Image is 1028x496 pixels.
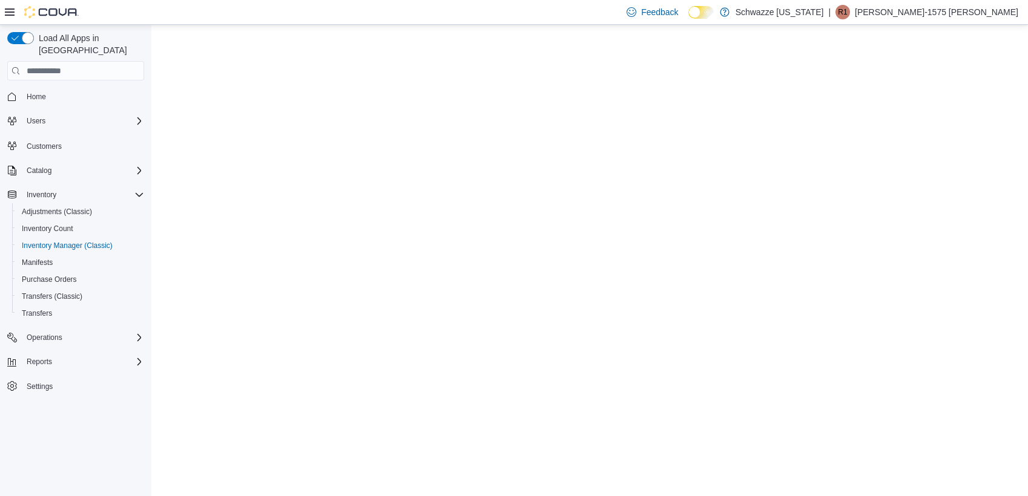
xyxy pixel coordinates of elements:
span: Users [22,114,144,128]
span: Operations [22,330,144,345]
a: Manifests [17,255,58,270]
a: Transfers (Classic) [17,289,87,304]
button: Catalog [22,163,56,178]
button: Inventory Manager (Classic) [12,237,149,254]
span: Settings [27,382,53,391]
button: Users [2,113,149,129]
span: Reports [27,357,52,367]
span: Catalog [27,166,51,175]
span: Home [27,92,46,102]
span: Transfers (Classic) [22,292,82,301]
a: Customers [22,139,67,154]
a: Inventory Manager (Classic) [17,238,117,253]
button: Manifests [12,254,149,271]
span: Catalog [22,163,144,178]
button: Operations [2,329,149,346]
span: Reports [22,354,144,369]
nav: Complex example [7,83,144,426]
a: Settings [22,379,58,394]
span: Load All Apps in [GEOGRAPHIC_DATA] [34,32,144,56]
span: Customers [22,138,144,153]
button: Reports [22,354,57,369]
span: Manifests [22,258,53,267]
img: Cova [24,6,79,18]
span: Home [22,89,144,104]
button: Inventory [2,186,149,203]
button: Customers [2,137,149,154]
button: Purchase Orders [12,271,149,288]
button: Transfers (Classic) [12,288,149,305]
span: Inventory Count [17,221,144,236]
span: Adjustments (Classic) [17,204,144,219]
a: Home [22,90,51,104]
button: Inventory [22,188,61,202]
button: Settings [2,377,149,395]
button: Inventory Count [12,220,149,237]
span: R1 [838,5,847,19]
span: Settings [22,379,144,394]
button: Catalog [2,162,149,179]
button: Transfers [12,305,149,322]
button: Home [2,88,149,105]
button: Users [22,114,50,128]
button: Operations [22,330,67,345]
a: Inventory Count [17,221,78,236]
span: Transfers [17,306,144,321]
p: Schwazze [US_STATE] [736,5,824,19]
p: [PERSON_NAME]-1575 [PERSON_NAME] [855,5,1018,19]
span: Inventory Count [22,224,73,233]
p: | [828,5,831,19]
span: Inventory Manager (Classic) [22,241,113,250]
span: Operations [27,333,62,342]
span: Purchase Orders [22,275,77,284]
span: Users [27,116,45,126]
span: Customers [27,142,62,151]
input: Dark Mode [688,6,714,19]
span: Purchase Orders [17,272,144,287]
a: Adjustments (Classic) [17,204,97,219]
span: Inventory [27,190,56,200]
span: Feedback [641,6,678,18]
span: Inventory Manager (Classic) [17,238,144,253]
button: Reports [2,353,149,370]
a: Transfers [17,306,57,321]
button: Adjustments (Classic) [12,203,149,220]
span: Transfers (Classic) [17,289,144,304]
span: Transfers [22,308,52,318]
span: Adjustments (Classic) [22,207,92,217]
div: Rebecca-1575 Pietz [835,5,850,19]
span: Inventory [22,188,144,202]
span: Manifests [17,255,144,270]
a: Purchase Orders [17,272,82,287]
